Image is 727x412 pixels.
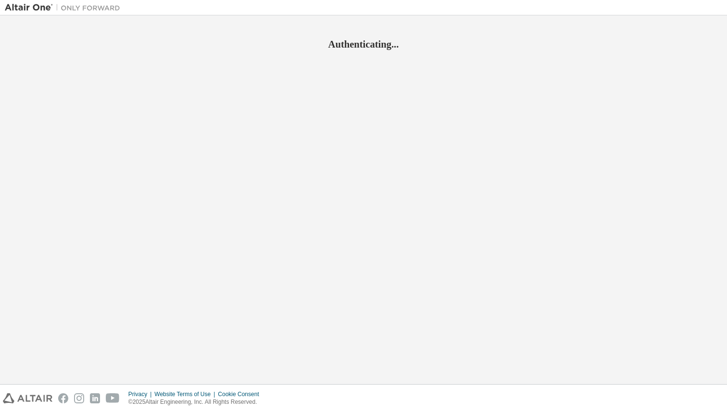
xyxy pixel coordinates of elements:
[5,38,722,50] h2: Authenticating...
[3,393,52,403] img: altair_logo.svg
[106,393,120,403] img: youtube.svg
[90,393,100,403] img: linkedin.svg
[58,393,68,403] img: facebook.svg
[154,390,218,398] div: Website Terms of Use
[218,390,264,398] div: Cookie Consent
[128,398,265,406] p: © 2025 Altair Engineering, Inc. All Rights Reserved.
[128,390,154,398] div: Privacy
[74,393,84,403] img: instagram.svg
[5,3,125,12] img: Altair One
